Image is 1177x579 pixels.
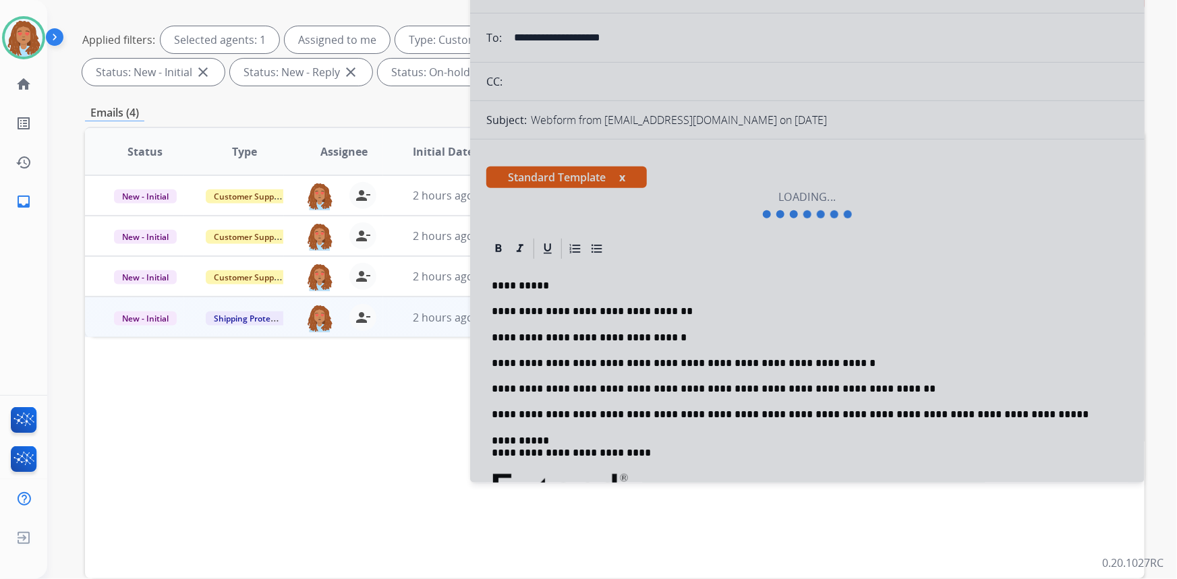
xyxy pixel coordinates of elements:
span: Customer Support [206,270,293,284]
mat-icon: home [16,76,32,92]
span: 2 hours ago [413,310,473,325]
div: Status: On-hold – Internal [378,59,553,86]
img: agent-avatar [306,222,333,251]
img: agent-avatar [306,182,333,210]
mat-icon: person_remove [355,228,371,244]
span: 2 hours ago [413,188,473,203]
mat-icon: person_remove [355,309,371,326]
div: Status: New - Reply [230,59,372,86]
img: agent-avatar [306,304,333,332]
mat-icon: close [343,64,359,80]
span: Type [232,144,257,160]
mat-icon: inbox [16,193,32,210]
mat-icon: list_alt [16,115,32,131]
span: Initial Date [413,144,473,160]
span: New - Initial [114,311,177,326]
div: Status: New - Initial [82,59,225,86]
span: New - Initial [114,270,177,284]
span: Shipping Protection [206,311,298,326]
span: 2 hours ago [413,269,473,284]
span: Customer Support [206,189,293,204]
span: Assignee [320,144,368,160]
p: Applied filters: [82,32,155,48]
div: Selected agents: 1 [161,26,279,53]
mat-icon: person_remove [355,187,371,204]
mat-icon: person_remove [355,268,371,284]
p: 0.20.1027RC [1102,555,1164,571]
p: Emails (4) [85,104,144,121]
img: avatar [5,19,42,57]
span: 2 hours ago [413,228,473,243]
div: Assigned to me [285,26,390,53]
img: agent-avatar [306,263,333,291]
span: Status [127,144,163,160]
div: Type: Customer Support [395,26,566,53]
span: New - Initial [114,230,177,244]
mat-icon: close [195,64,211,80]
mat-icon: history [16,154,32,171]
span: New - Initial [114,189,177,204]
span: Customer Support [206,230,293,244]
